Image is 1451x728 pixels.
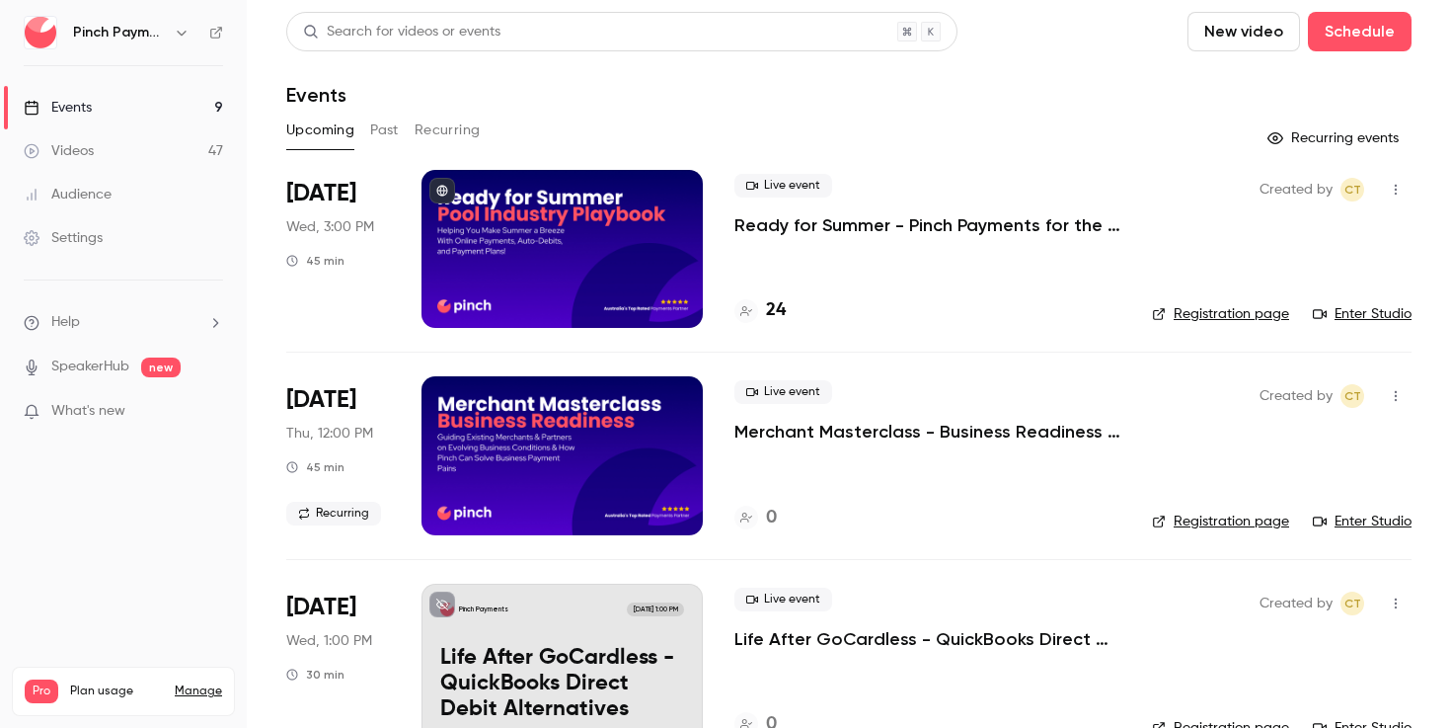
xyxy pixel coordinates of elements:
[415,115,481,146] button: Recurring
[1260,592,1333,615] span: Created by
[24,312,223,333] li: help-dropdown-opener
[286,253,344,269] div: 45 min
[51,357,129,377] a: SpeakerHub
[286,459,344,475] div: 45 min
[1344,384,1361,408] span: CT
[199,403,223,421] iframe: Noticeable Trigger
[1340,592,1364,615] span: Cameron Taylor
[286,667,344,683] div: 30 min
[24,98,92,118] div: Events
[627,603,683,616] span: [DATE] 1:00 PM
[24,228,103,248] div: Settings
[286,217,374,237] span: Wed, 3:00 PM
[1152,304,1289,324] a: Registration page
[141,358,181,377] span: new
[286,502,381,526] span: Recurring
[734,627,1120,651] a: Life After GoCardless - QuickBooks Direct Debit Alternatives
[70,684,163,699] span: Plan usage
[1340,178,1364,202] span: Cameron Taylor
[1313,512,1412,531] a: Enter Studio
[1308,12,1412,51] button: Schedule
[459,605,508,614] p: Pinch Payments
[1260,178,1333,202] span: Created by
[286,631,372,651] span: Wed, 1:00 PM
[766,505,777,531] h4: 0
[175,684,222,699] a: Manage
[286,170,390,328] div: Oct 1 Wed, 3:00 PM (Australia/Brisbane)
[440,646,684,722] p: Life After GoCardless - QuickBooks Direct Debit Alternatives
[51,401,125,422] span: What's new
[734,174,832,198] span: Live event
[25,17,56,48] img: Pinch Payments
[734,297,786,324] a: 24
[1187,12,1300,51] button: New video
[286,115,354,146] button: Upcoming
[51,312,80,333] span: Help
[286,592,356,623] span: [DATE]
[25,680,58,703] span: Pro
[370,115,399,146] button: Past
[734,213,1120,237] a: Ready for Summer - Pinch Payments for the Pool Industry
[286,178,356,209] span: [DATE]
[734,505,777,531] a: 0
[1344,592,1361,615] span: CT
[1313,304,1412,324] a: Enter Studio
[1152,512,1289,531] a: Registration page
[24,185,112,204] div: Audience
[24,141,94,161] div: Videos
[286,424,373,444] span: Thu, 12:00 PM
[1260,384,1333,408] span: Created by
[303,22,500,42] div: Search for videos or events
[734,588,832,611] span: Live event
[1340,384,1364,408] span: Cameron Taylor
[1344,178,1361,202] span: CT
[766,297,786,324] h4: 24
[734,420,1120,444] a: Merchant Masterclass - Business Readiness Edition
[286,384,356,416] span: [DATE]
[286,83,346,107] h1: Events
[286,376,390,534] div: Oct 2 Thu, 12:00 PM (Australia/Brisbane)
[734,380,832,404] span: Live event
[73,23,166,42] h6: Pinch Payments
[1259,122,1412,154] button: Recurring events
